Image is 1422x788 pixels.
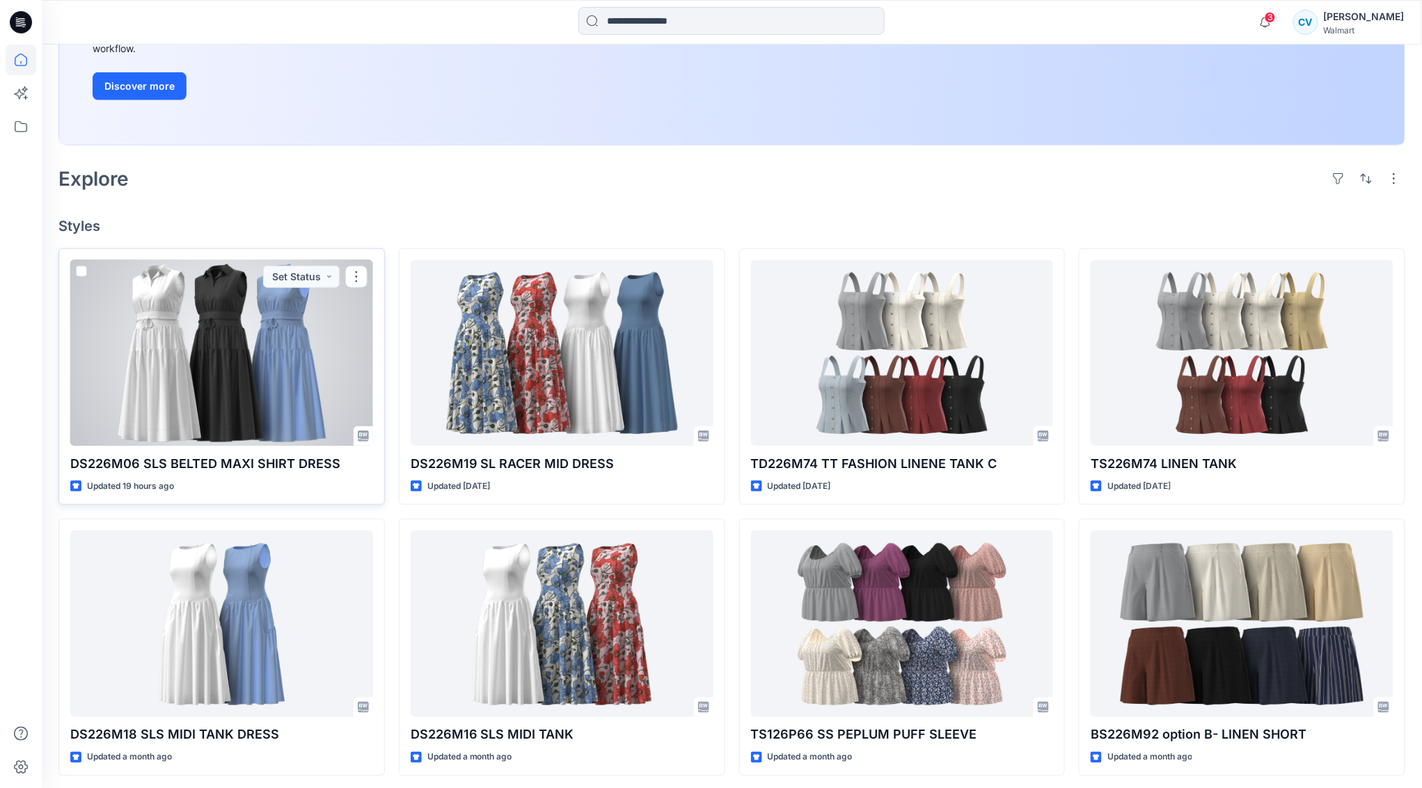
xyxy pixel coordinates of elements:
[1091,454,1393,474] p: TS226M74 LINEN TANK
[1091,260,1393,446] a: TS226M74 LINEN TANK
[93,72,187,100] button: Discover more
[1091,725,1393,745] p: BS226M92 option B- LINEN SHORT
[427,750,512,765] p: Updated a month ago
[58,218,1405,234] h4: Styles
[87,750,172,765] p: Updated a month ago
[87,479,174,494] p: Updated 19 hours ago
[411,531,713,716] a: DS226M16 SLS MIDI TANK
[768,750,853,765] p: Updated a month ago
[751,260,1054,446] a: TD226M74 TT FASHION LINENE TANK C
[427,479,491,494] p: Updated [DATE]
[1324,8,1405,25] div: [PERSON_NAME]
[751,725,1054,745] p: TS126P66 SS PEPLUM PUFF SLEEVE
[1293,10,1318,35] div: CV
[1107,479,1171,494] p: Updated [DATE]
[768,479,831,494] p: Updated [DATE]
[411,725,713,745] p: DS226M16 SLS MIDI TANK
[1091,531,1393,716] a: BS226M92 option B- LINEN SHORT
[411,454,713,474] p: DS226M19 SL RACER MID DRESS
[70,531,373,716] a: DS226M18 SLS MIDI TANK DRESS
[93,72,406,100] a: Discover more
[1107,750,1192,765] p: Updated a month ago
[1324,25,1405,35] div: Walmart
[70,260,373,446] a: DS226M06 SLS BELTED MAXI SHIRT DRESS
[58,168,129,190] h2: Explore
[70,725,373,745] p: DS226M18 SLS MIDI TANK DRESS
[751,531,1054,716] a: TS126P66 SS PEPLUM PUFF SLEEVE
[70,454,373,474] p: DS226M06 SLS BELTED MAXI SHIRT DRESS
[751,454,1054,474] p: TD226M74 TT FASHION LINENE TANK C
[1265,12,1276,23] span: 3
[411,260,713,446] a: DS226M19 SL RACER MID DRESS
